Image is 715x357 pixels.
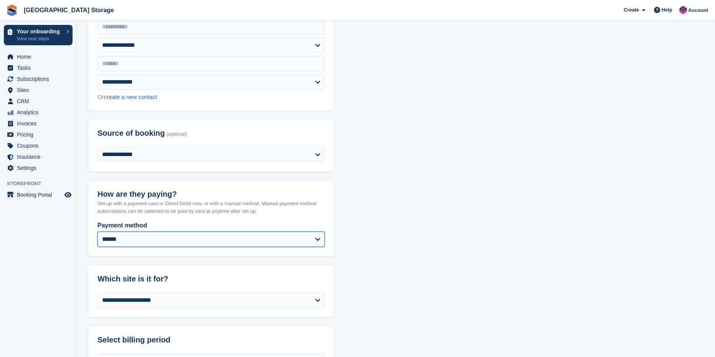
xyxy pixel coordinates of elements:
[7,180,76,188] span: Storefront
[4,129,73,140] a: menu
[17,51,63,62] span: Home
[4,163,73,173] a: menu
[4,85,73,95] a: menu
[4,51,73,62] a: menu
[4,151,73,162] a: menu
[17,85,63,95] span: Sites
[17,35,63,42] p: View next steps
[17,96,63,107] span: CRM
[17,140,63,151] span: Coupons
[97,336,325,344] h2: Select billing period
[97,190,325,199] h2: How are they paying?
[97,200,325,215] p: Set up with a payment card or Direct Debit now, or with a manual method. Manual payment method su...
[17,189,63,200] span: Booking Portal
[21,4,117,16] a: [GEOGRAPHIC_DATA] Storage
[97,129,165,138] span: Source of booking
[4,63,73,73] a: menu
[688,7,708,14] span: Account
[17,107,63,118] span: Analytics
[17,163,63,173] span: Settings
[4,107,73,118] a: menu
[6,5,18,16] img: stora-icon-8386f47178a22dfd0bd8f6a31ec36ba5ce8667c1dd55bd0f319d3a0aa187defe.svg
[4,118,73,129] a: menu
[97,221,325,230] label: Payment method
[167,132,187,137] span: (optional)
[17,74,63,84] span: Subscriptions
[4,74,73,84] a: menu
[17,129,63,140] span: Pricing
[4,189,73,200] a: menu
[17,29,63,34] p: Your onboarding
[17,63,63,73] span: Tasks
[63,190,73,199] a: Preview store
[4,140,73,151] a: menu
[17,151,63,162] span: Insurance
[4,25,73,45] a: Your onboarding View next steps
[97,93,325,102] div: Or
[17,118,63,129] span: Invoices
[624,6,639,14] span: Create
[104,94,157,100] a: create a new contact
[4,96,73,107] a: menu
[97,275,325,283] h2: Which site is it for?
[679,6,687,14] img: Jantz Morgan
[662,6,672,14] span: Help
